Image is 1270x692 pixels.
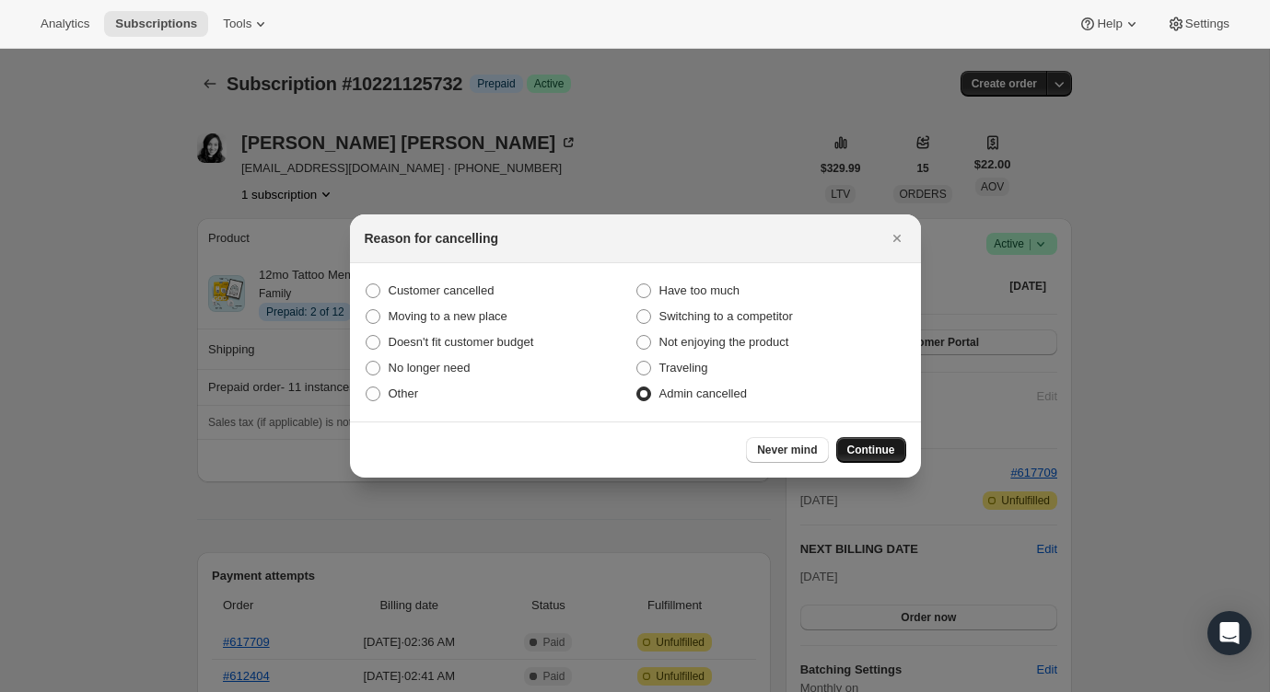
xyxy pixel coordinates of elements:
span: Switching to a competitor [659,309,793,323]
span: Admin cancelled [659,386,747,400]
span: Moving to a new place [389,309,507,323]
span: Help [1097,17,1122,31]
span: Subscriptions [115,17,197,31]
span: Have too much [659,283,740,297]
button: Continue [836,437,906,463]
button: Tools [212,11,281,37]
span: Doesn't fit customer budget [389,335,534,349]
span: Not enjoying the product [659,335,789,349]
span: Traveling [659,361,708,375]
span: Tools [223,17,251,31]
button: Help [1067,11,1151,37]
span: Customer cancelled [389,283,495,297]
h2: Reason for cancelling [365,229,498,248]
button: Never mind [746,437,828,463]
button: Analytics [29,11,100,37]
button: Close [884,225,910,251]
button: Subscriptions [104,11,208,37]
button: Settings [1156,11,1241,37]
span: Analytics [41,17,89,31]
span: Never mind [757,443,817,457]
span: Other [389,386,419,400]
span: Settings [1185,17,1229,31]
span: No longer need [389,361,471,375]
div: Open Intercom Messenger [1207,611,1252,655]
span: Continue [847,443,895,457]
